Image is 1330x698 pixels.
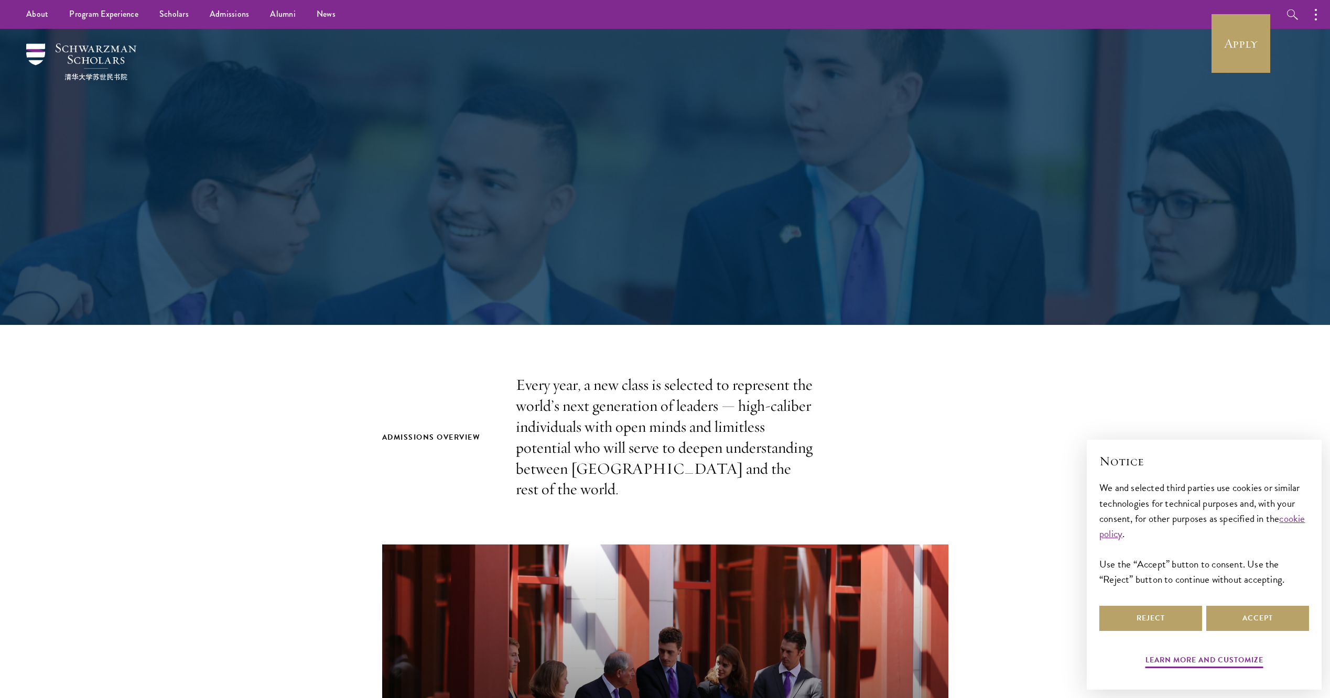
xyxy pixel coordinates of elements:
a: Apply [1212,14,1270,73]
div: We and selected third parties use cookies or similar technologies for technical purposes and, wit... [1099,480,1309,586]
h2: Notice [1099,452,1309,470]
img: Schwarzman Scholars [26,43,136,80]
a: cookie policy [1099,511,1305,541]
button: Learn more and customize [1145,653,1263,670]
button: Reject [1099,606,1202,631]
h2: Admissions Overview [382,431,495,444]
p: Every year, a new class is selected to represent the world’s next generation of leaders — high-ca... [516,375,815,500]
button: Accept [1206,606,1309,631]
